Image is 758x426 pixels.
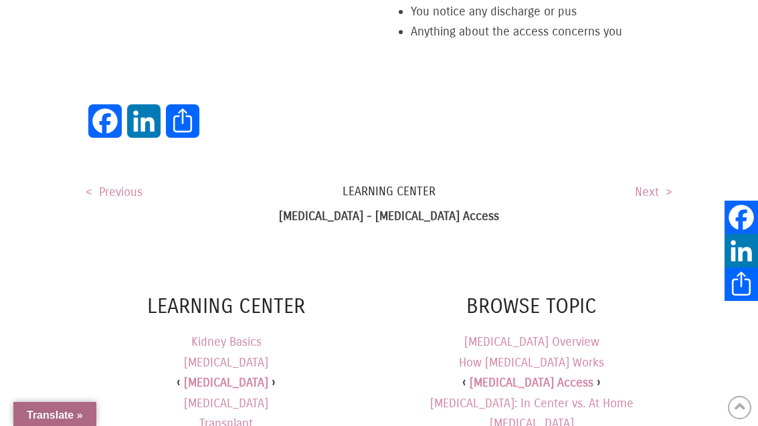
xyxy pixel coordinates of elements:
a: [MEDICAL_DATA] [184,352,268,373]
a: [MEDICAL_DATA] [184,372,268,393]
h4: Browse Topic [391,292,672,321]
li: You notice any discharge or pus [411,1,661,22]
a: [MEDICAL_DATA] Overview [464,334,599,349]
li: Anything about the access concerns you [411,21,661,42]
a: [MEDICAL_DATA] Access [470,375,593,390]
a: Kidney Basics [191,332,262,352]
a: Share [163,104,202,151]
a: How [MEDICAL_DATA] Works [459,355,604,370]
span: Translate » [27,409,83,421]
b: [MEDICAL_DATA] - [MEDICAL_DATA] Access [279,209,499,223]
a: < Previous [86,185,143,199]
a: Next > [635,185,672,199]
a: [MEDICAL_DATA]: In Center vs. At Home [430,396,634,411]
a: Facebook [725,201,758,234]
a: Facebook [86,104,124,151]
a: [MEDICAL_DATA] [184,393,268,414]
a: LinkedIn [725,234,758,268]
a: Learning Center [86,183,672,200]
h4: Learning Center [86,292,367,321]
a: Back to Top [728,396,751,419]
a: LinkedIn [124,104,163,151]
